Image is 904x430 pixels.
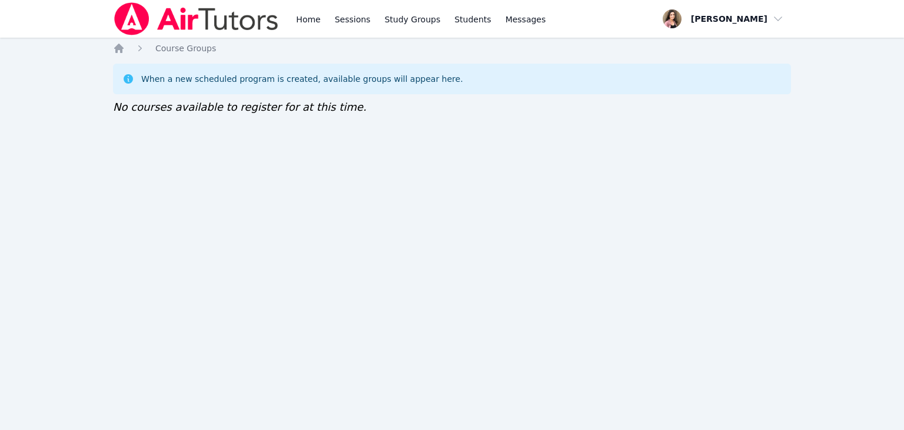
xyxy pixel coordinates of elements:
[155,42,216,54] a: Course Groups
[113,42,791,54] nav: Breadcrumb
[506,14,546,25] span: Messages
[155,44,216,53] span: Course Groups
[141,73,463,85] div: When a new scheduled program is created, available groups will appear here.
[113,2,280,35] img: Air Tutors
[113,101,367,113] span: No courses available to register for at this time.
